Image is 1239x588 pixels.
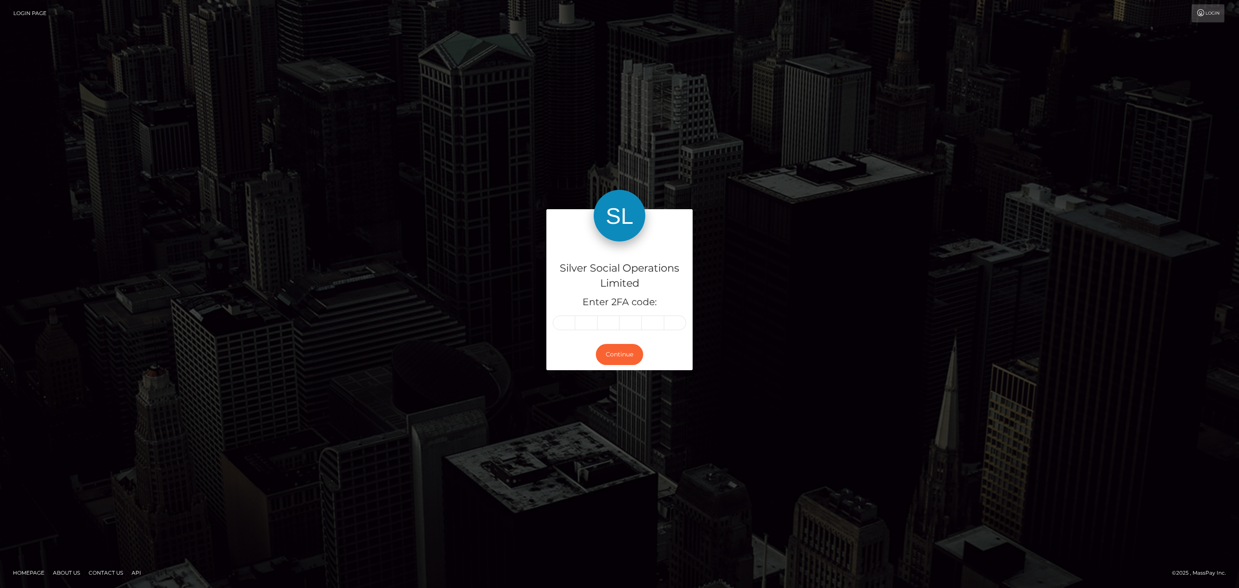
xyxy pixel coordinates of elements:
a: Login Page [13,4,46,22]
a: About Us [49,566,83,579]
a: Homepage [9,566,48,579]
h4: Silver Social Operations Limited [553,261,686,291]
img: Silver Social Operations Limited [594,190,645,241]
h5: Enter 2FA code: [553,296,686,309]
div: © 2025 , MassPay Inc. [1172,568,1233,578]
button: Continue [596,344,643,365]
a: Contact Us [85,566,126,579]
a: Login [1192,4,1224,22]
a: API [128,566,145,579]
